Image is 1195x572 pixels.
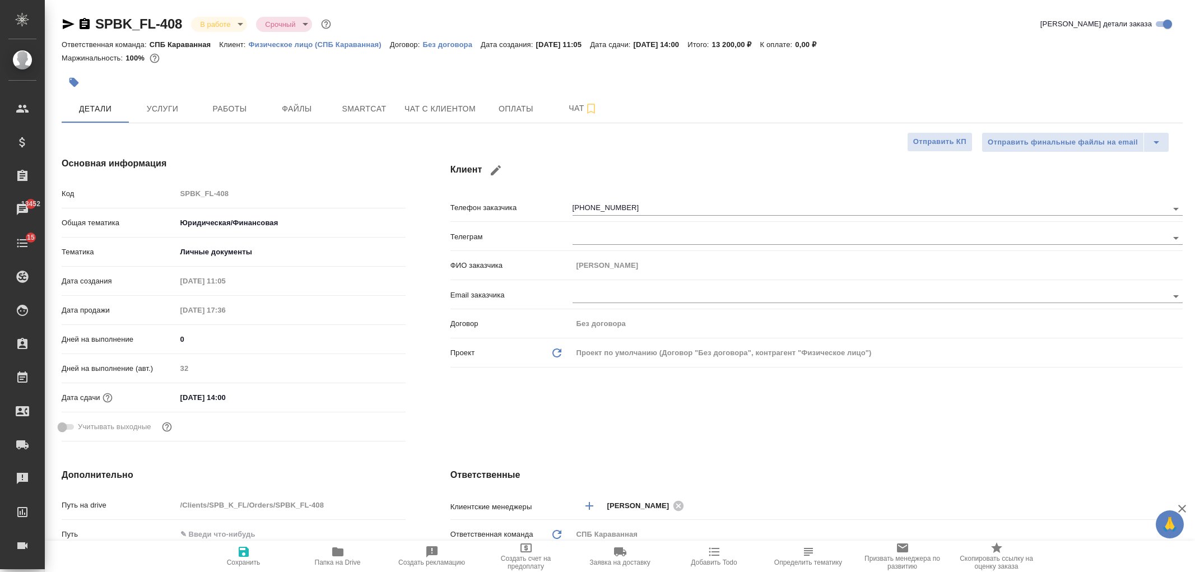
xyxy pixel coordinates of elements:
p: Без договора [422,40,481,49]
p: Путь на drive [62,500,176,511]
span: Работы [203,102,257,116]
p: Маржинальность: [62,54,125,62]
div: В работе [256,17,312,32]
p: Ответственная команда [450,529,533,540]
button: Добавить тэг [62,70,86,95]
h4: Дополнительно [62,468,406,482]
input: Пустое поле [176,497,406,513]
span: [PERSON_NAME] [607,500,676,511]
p: К оплате: [760,40,796,49]
p: Телеграм [450,231,573,243]
button: Срочный [262,20,299,29]
p: 13 200,00 ₽ [712,40,760,49]
span: Учитывать выходные [78,421,151,433]
h4: Основная информация [62,157,406,170]
input: Пустое поле [176,302,275,318]
p: Клиентские менеджеры [450,501,573,513]
span: Добавить Todo [691,559,737,566]
a: Без договора [422,39,481,49]
a: 13452 [3,196,42,224]
p: Дата сдачи: [590,40,633,49]
span: Услуги [136,102,189,116]
button: Папка на Drive [291,541,385,572]
span: Папка на Drive [315,559,361,566]
p: Email заказчика [450,290,573,301]
button: Open [1168,201,1184,217]
span: Определить тематику [774,559,842,566]
p: Проект [450,347,475,359]
button: Отправить финальные файлы на email [982,132,1144,152]
button: Доп статусы указывают на важность/срочность заказа [319,17,333,31]
p: Физическое лицо (СПБ Караванная) [249,40,390,49]
span: Чат [556,101,610,115]
span: Отправить КП [913,136,966,148]
input: Пустое поле [176,273,275,289]
span: Smartcat [337,102,391,116]
button: Добавить менеджера [576,492,603,519]
input: Пустое поле [573,315,1183,332]
p: Дней на выполнение [62,334,176,345]
input: Пустое поле [176,185,406,202]
a: SPBK_FL-408 [95,16,182,31]
p: СПБ Караванная [150,40,220,49]
p: [DATE] 11:05 [536,40,590,49]
div: split button [982,132,1169,152]
div: СПБ Караванная [573,525,1183,544]
span: Призвать менеджера по развитию [862,555,943,570]
button: Заявка на доставку [573,541,667,572]
span: Оплаты [489,102,543,116]
button: Создать рекламацию [385,541,479,572]
a: Физическое лицо (СПБ Караванная) [249,39,390,49]
p: 0,00 ₽ [795,40,825,49]
span: Создать рекламацию [398,559,465,566]
button: Сохранить [197,541,291,572]
button: Создать счет на предоплату [479,541,573,572]
div: Личные документы [176,243,406,262]
input: ✎ Введи что-нибудь [176,389,275,406]
p: Общая тематика [62,217,176,229]
a: 15 [3,229,42,257]
input: Пустое поле [176,360,406,376]
span: [PERSON_NAME] детали заказа [1040,18,1152,30]
p: Дата создания: [481,40,536,49]
p: Дата сдачи [62,392,100,403]
button: 🙏 [1156,510,1184,538]
button: Скопировать ссылку для ЯМессенджера [62,17,75,31]
p: [DATE] 14:00 [634,40,688,49]
p: ФИО заказчика [450,260,573,271]
span: Создать счет на предоплату [486,555,566,570]
p: Код [62,188,176,199]
p: Тематика [62,247,176,258]
span: Чат с клиентом [404,102,476,116]
div: В работе [191,17,247,32]
input: ✎ Введи что-нибудь [176,331,406,347]
span: Сохранить [227,559,261,566]
input: Пустое поле [573,257,1183,273]
p: Дней на выполнение (авт.) [62,363,176,374]
p: Дата создания [62,276,176,287]
input: ✎ Введи что-нибудь [176,526,406,542]
span: Отправить финальные файлы на email [988,136,1138,149]
span: Файлы [270,102,324,116]
button: Если добавить услуги и заполнить их объемом, то дата рассчитается автоматически [100,390,115,405]
p: Договор: [390,40,423,49]
button: Призвать менеджера по развитию [855,541,950,572]
p: Итого: [687,40,712,49]
div: Юридическая/Финансовая [176,213,406,232]
span: Заявка на доставку [589,559,650,566]
div: [PERSON_NAME] [607,499,688,513]
button: В работе [197,20,234,29]
span: 15 [20,232,41,243]
span: Детали [68,102,122,116]
p: Клиент: [219,40,248,49]
p: Путь [62,529,176,540]
div: Проект по умолчанию (Договор "Без договора", контрагент "Физическое лицо") [573,343,1183,362]
p: 100% [125,54,147,62]
p: Договор [450,318,573,329]
p: Ответственная команда: [62,40,150,49]
svg: Подписаться [584,102,598,115]
p: Дата продажи [62,305,176,316]
button: Скопировать ссылку [78,17,91,31]
p: Телефон заказчика [450,202,573,213]
button: Open [1168,230,1184,246]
